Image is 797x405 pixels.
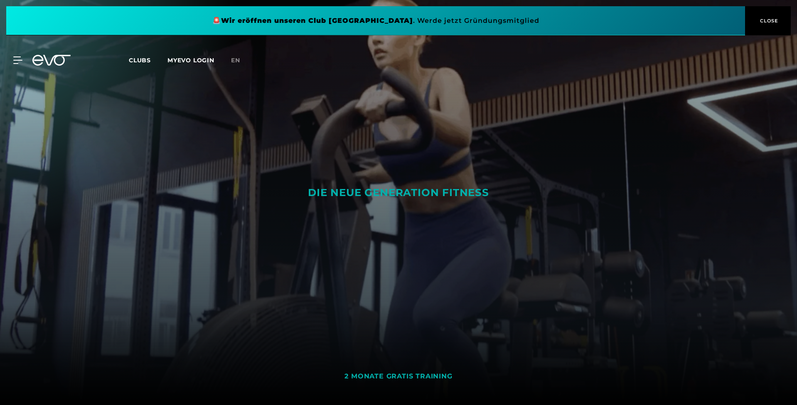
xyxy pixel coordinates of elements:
[129,56,151,64] span: Clubs
[758,17,778,25] span: CLOSE
[129,56,167,64] a: Clubs
[344,372,452,381] div: 2 MONATE GRATIS TRAINING
[256,186,541,199] div: DIE NEUE GENERATION FITNESS
[745,6,791,35] button: CLOSE
[231,56,250,65] a: en
[167,56,214,64] a: MYEVO LOGIN
[231,56,240,64] span: en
